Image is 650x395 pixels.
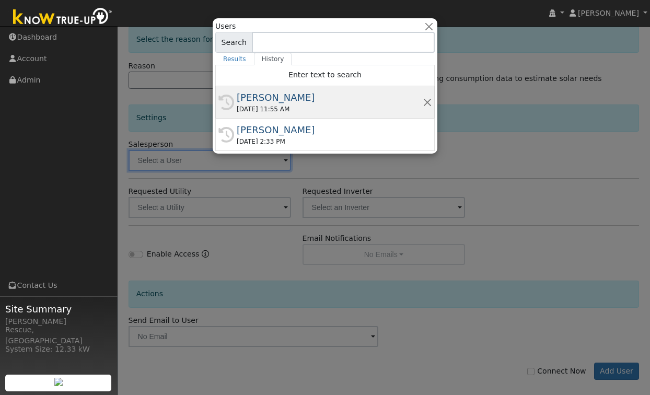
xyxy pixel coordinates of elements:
img: retrieve [54,378,63,386]
span: [PERSON_NAME] [578,9,639,17]
span: Enter text to search [288,71,362,79]
a: Results [215,53,254,65]
i: History [218,127,234,143]
i: History [218,95,234,110]
div: System Size: 12.33 kW [5,344,112,355]
a: History [254,53,292,65]
span: Users [215,21,236,32]
span: Site Summary [5,302,112,316]
button: Remove this history [423,97,433,108]
img: Know True-Up [8,6,118,29]
div: [PERSON_NAME] [237,123,423,137]
span: Search [215,32,252,53]
div: [PERSON_NAME] [5,316,112,327]
div: [PERSON_NAME] [237,90,423,104]
div: [DATE] 11:55 AM [237,104,423,114]
div: [DATE] 2:33 PM [237,137,423,146]
div: Rescue, [GEOGRAPHIC_DATA] [5,324,112,346]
